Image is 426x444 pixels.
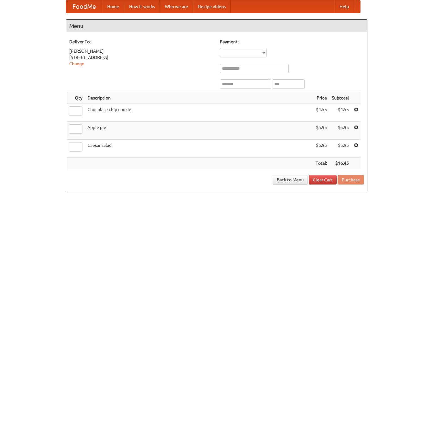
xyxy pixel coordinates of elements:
[124,0,160,13] a: How it works
[329,104,351,122] td: $4.55
[66,20,367,32] h4: Menu
[273,175,308,185] a: Back to Menu
[313,122,329,140] td: $5.95
[313,92,329,104] th: Price
[334,0,354,13] a: Help
[85,92,313,104] th: Description
[313,158,329,169] th: Total:
[329,122,351,140] td: $5.95
[329,158,351,169] th: $16.45
[220,39,364,45] h5: Payment:
[160,0,193,13] a: Who we are
[338,175,364,185] button: Purchase
[193,0,231,13] a: Recipe videos
[85,104,313,122] td: Chocolate chip cookie
[329,92,351,104] th: Subtotal
[69,48,213,54] div: [PERSON_NAME]
[69,39,213,45] h5: Deliver To:
[69,54,213,61] div: [STREET_ADDRESS]
[313,140,329,158] td: $5.95
[85,140,313,158] td: Caesar salad
[66,92,85,104] th: Qty
[313,104,329,122] td: $4.55
[309,175,337,185] a: Clear Cart
[102,0,124,13] a: Home
[329,140,351,158] td: $5.95
[85,122,313,140] td: Apple pie
[69,61,84,66] a: Change
[66,0,102,13] a: FoodMe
